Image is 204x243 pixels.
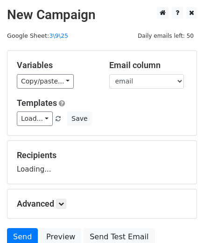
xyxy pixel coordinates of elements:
h5: Email column [109,60,188,70]
span: Daily emails left: 50 [134,31,197,41]
a: 3\9\25 [49,32,68,39]
button: Save [67,111,91,126]
h5: Advanced [17,199,187,209]
a: Copy/paste... [17,74,74,89]
small: Google Sheet: [7,32,68,39]
a: Templates [17,98,57,108]
a: Load... [17,111,53,126]
a: Daily emails left: 50 [134,32,197,39]
h5: Recipients [17,150,187,160]
h2: New Campaign [7,7,197,23]
h5: Variables [17,60,95,70]
div: Loading... [17,150,187,174]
